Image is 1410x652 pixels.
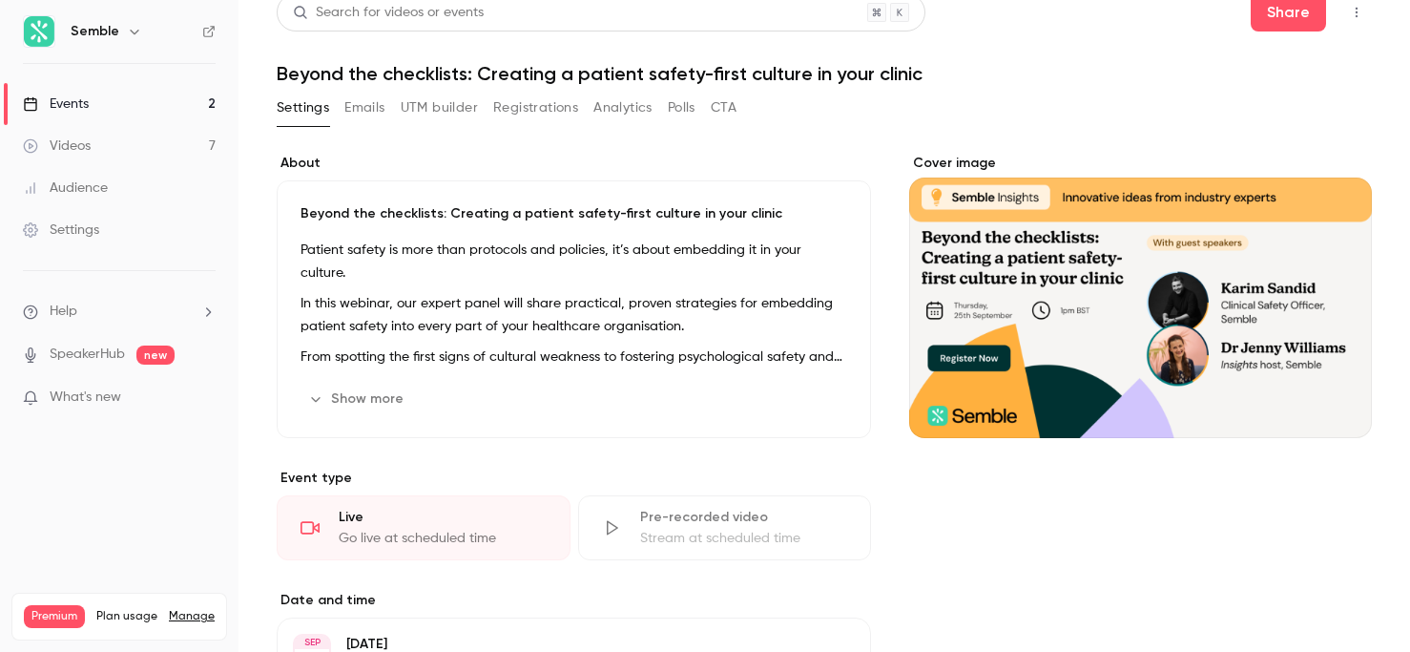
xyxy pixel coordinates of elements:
div: Search for videos or events [293,3,484,23]
div: SEP [295,636,329,649]
button: Show more [301,384,415,414]
div: Settings [23,221,99,240]
div: Pre-recorded video [640,508,848,527]
button: UTM builder [401,93,478,123]
button: Polls [668,93,695,123]
button: Settings [277,93,329,123]
button: CTA [711,93,736,123]
p: From spotting the first signs of cultural weakness to fostering psychological safety and turning ... [301,346,847,368]
div: Pre-recorded videoStream at scheduled time [578,495,872,560]
label: About [277,154,871,173]
div: Audience [23,179,108,198]
span: Plan usage [96,609,157,624]
div: Videos [23,137,91,156]
button: Analytics [593,93,653,123]
span: Help [50,302,77,322]
a: Manage [169,609,215,624]
iframe: Noticeable Trigger [193,389,216,407]
span: new [136,346,175,365]
div: Stream at scheduled time [640,529,848,548]
p: Patient safety is more than protocols and policies, it’s about embedding it in your culture. [301,239,847,284]
div: LiveGo live at scheduled time [277,495,570,560]
h1: Beyond the checklists: Creating a patient safety-first culture in your clinic [277,62,1372,85]
section: Cover image [909,154,1372,438]
label: Cover image [909,154,1372,173]
label: Date and time [277,591,871,610]
button: Emails [344,93,384,123]
span: What's new [50,388,121,408]
div: Live [339,508,547,527]
div: Go live at scheduled time [339,529,547,548]
p: In this webinar, our expert panel will share practical, proven strategies for embedding patient s... [301,292,847,338]
img: Semble [24,16,54,47]
div: Events [23,95,89,114]
a: SpeakerHub [50,345,125,365]
h6: Semble [71,22,119,41]
button: Registrations [493,93,578,123]
span: Premium [24,605,85,628]
p: Event type [277,469,871,488]
li: help-dropdown-opener [23,302,216,322]
p: Beyond the checklists: Creating a patient safety-first culture in your clinic [301,204,847,223]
